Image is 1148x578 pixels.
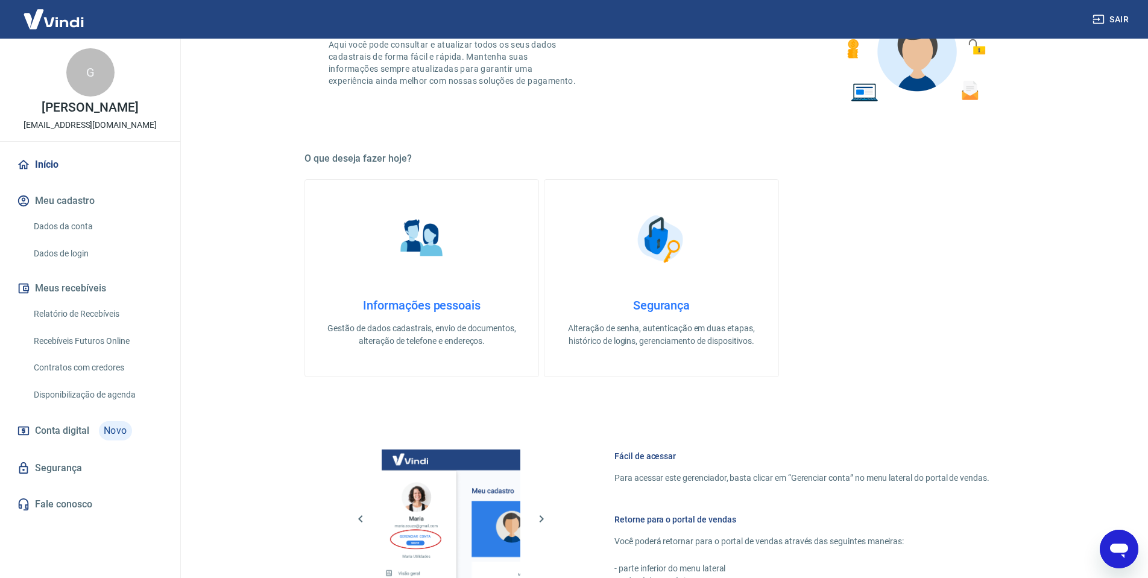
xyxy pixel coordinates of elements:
a: Fale conosco [14,491,166,518]
span: Conta digital [35,422,89,439]
h6: Fácil de acessar [614,450,989,462]
p: Para acessar este gerenciador, basta clicar em “Gerenciar conta” no menu lateral do portal de ven... [614,472,989,484]
button: Meus recebíveis [14,275,166,302]
iframe: Botão para abrir a janela de mensagens, conversa em andamento [1100,530,1138,568]
a: SegurançaSegurançaAlteração de senha, autenticação em duas etapas, histórico de logins, gerenciam... [544,179,778,377]
a: Contratos com credores [29,355,166,380]
h6: Retorne para o portal de vendas [614,513,989,526]
a: Recebíveis Futuros Online [29,329,166,354]
a: Relatório de Recebíveis [29,302,166,326]
div: G [66,48,115,97]
a: Conta digitalNovo [14,416,166,445]
img: Segurança [631,209,692,269]
button: Meu cadastro [14,188,166,214]
p: Gestão de dados cadastrais, envio de documentos, alteração de telefone e endereços. [324,322,519,348]
p: Aqui você pode consultar e atualizar todos os seus dados cadastrais de forma fácil e rápida. Mant... [329,39,578,87]
button: Sair [1090,8,1134,31]
p: [EMAIL_ADDRESS][DOMAIN_NAME] [24,119,157,132]
p: Você poderá retornar para o portal de vendas através das seguintes maneiras: [614,535,989,548]
p: - parte inferior do menu lateral [614,562,989,575]
p: Alteração de senha, autenticação em duas etapas, histórico de logins, gerenciamento de dispositivos. [564,322,758,348]
img: Informações pessoais [392,209,452,269]
p: [PERSON_NAME] [42,101,138,114]
h4: Segurança [564,298,758,313]
h5: O que deseja fazer hoje? [304,153,1018,165]
span: Novo [99,421,132,440]
a: Dados de login [29,241,166,266]
a: Segurança [14,455,166,481]
a: Dados da conta [29,214,166,239]
a: Informações pessoaisInformações pessoaisGestão de dados cadastrais, envio de documentos, alteraçã... [304,179,539,377]
a: Início [14,151,166,178]
img: Vindi [14,1,93,37]
h4: Informações pessoais [324,298,519,313]
a: Disponibilização de agenda [29,383,166,407]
